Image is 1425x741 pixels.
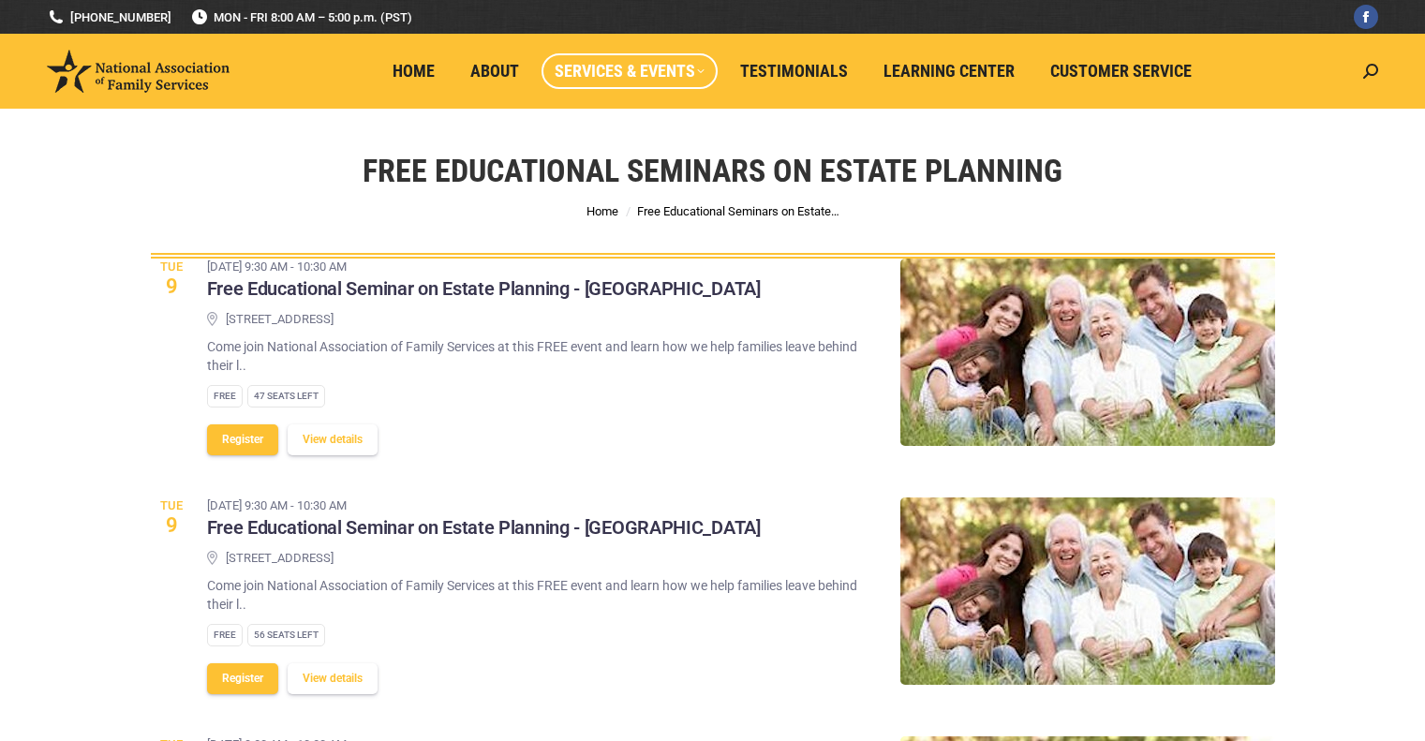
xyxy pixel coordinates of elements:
[555,61,705,82] span: Services & Events
[637,204,839,218] span: Free Educational Seminars on Estate…
[226,311,334,329] span: [STREET_ADDRESS]
[288,424,378,455] button: View details
[207,337,872,375] p: Come join National Association of Family Services at this FREE event and learn how we help famili...
[900,497,1275,685] img: Free Educational Seminar on Estate Planning - Berryessa
[207,663,278,694] button: Register
[151,260,193,273] span: Tue
[47,8,171,26] a: [PHONE_NUMBER]
[151,515,193,536] span: 9
[207,258,761,276] time: [DATE] 9:30 am - 10:30 am
[457,53,532,89] a: About
[727,53,861,89] a: Testimonials
[1050,61,1192,82] span: Customer Service
[870,53,1028,89] a: Learning Center
[1354,5,1378,29] a: Facebook page opens in new window
[207,624,243,646] div: Free
[883,61,1015,82] span: Learning Center
[47,50,230,93] img: National Association of Family Services
[207,496,761,515] time: [DATE] 9:30 am - 10:30 am
[1037,53,1205,89] a: Customer Service
[207,277,761,302] h3: Free Educational Seminar on Estate Planning - [GEOGRAPHIC_DATA]
[393,61,435,82] span: Home
[190,8,412,26] span: MON - FRI 8:00 AM – 5:00 p.m. (PST)
[207,576,872,614] p: Come join National Association of Family Services at this FREE event and learn how we help famili...
[226,550,334,568] span: [STREET_ADDRESS]
[379,53,448,89] a: Home
[586,204,618,218] a: Home
[900,259,1275,446] img: Free Educational Seminar on Estate Planning - San Leandro
[207,385,243,408] div: Free
[247,624,325,646] div: 56 Seats left
[363,150,1062,191] h1: Free Educational Seminars on Estate Planning
[151,499,193,511] span: Tue
[470,61,519,82] span: About
[247,385,325,408] div: 47 Seats left
[740,61,848,82] span: Testimonials
[151,276,193,297] span: 9
[207,424,278,455] button: Register
[207,516,761,541] h3: Free Educational Seminar on Estate Planning - [GEOGRAPHIC_DATA]
[288,663,378,694] button: View details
